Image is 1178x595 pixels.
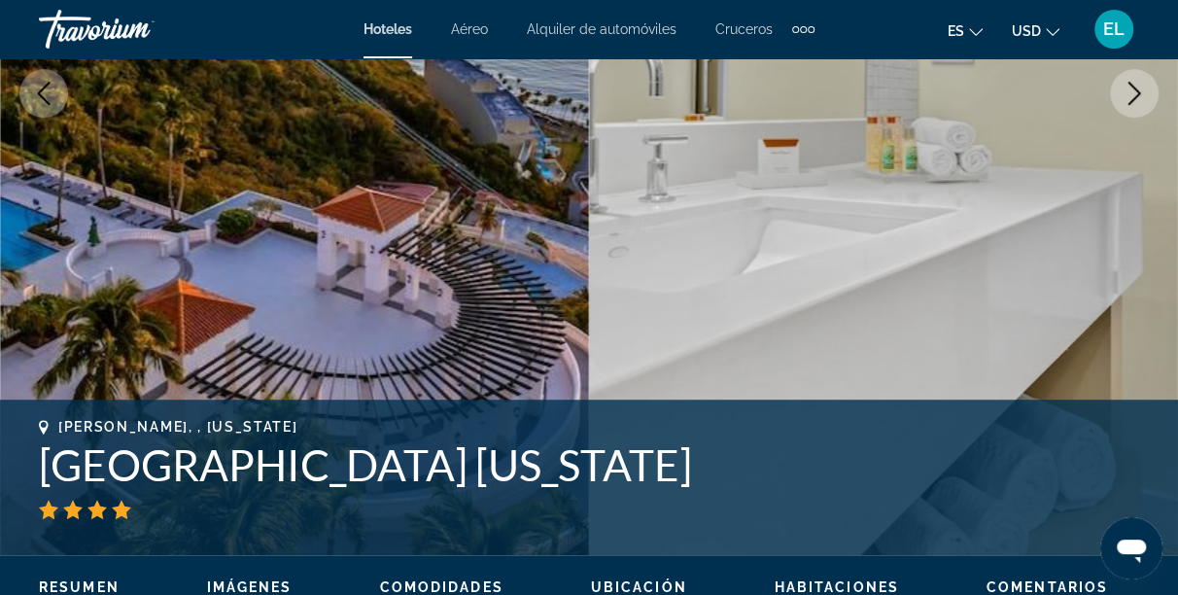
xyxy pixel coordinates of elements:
[715,21,773,37] a: Cruceros
[39,439,1139,490] h1: [GEOGRAPHIC_DATA] [US_STATE]
[1012,17,1059,45] button: Change currency
[591,579,687,595] span: Ubicación
[207,579,293,595] span: Imágenes
[527,21,676,37] a: Alquiler de automóviles
[948,23,964,39] span: es
[364,21,412,37] a: Hoteles
[775,579,899,595] span: Habitaciones
[987,579,1108,595] span: Comentarios
[1100,517,1162,579] iframe: Botón para iniciar la ventana de mensajería
[1103,19,1125,39] span: EL
[58,419,297,435] span: [PERSON_NAME], , [US_STATE]
[1110,69,1159,118] button: Next image
[1089,9,1139,50] button: User Menu
[39,4,233,54] a: Travorium
[19,69,68,118] button: Previous image
[380,579,503,595] span: Comodidades
[39,579,120,595] span: Resumen
[948,17,983,45] button: Change language
[792,14,814,45] button: Extra navigation items
[451,21,488,37] a: Aéreo
[1012,23,1041,39] span: USD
